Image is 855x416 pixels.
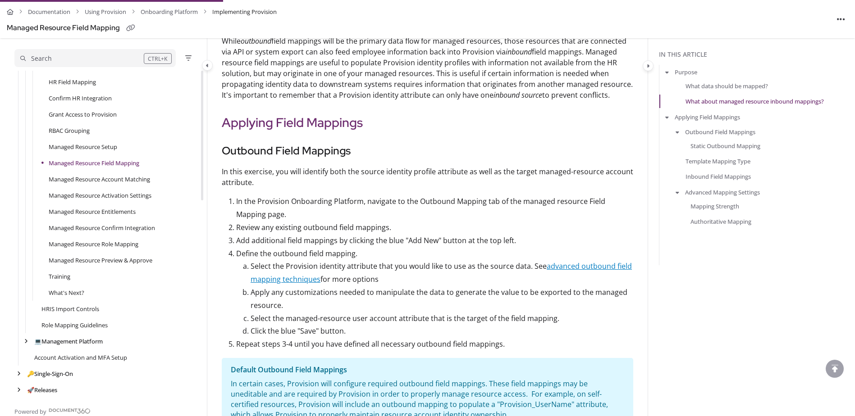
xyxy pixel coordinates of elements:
[236,247,633,260] p: Define the outbound field mapping.
[202,60,213,71] button: Category toggle
[27,370,34,378] span: 🔑
[34,353,127,362] a: Account Activation and MFA Setup
[14,407,46,416] span: Powered by
[675,68,697,77] a: Purpose
[85,5,126,18] a: Using Provision
[690,217,751,226] a: Authoritative Mapping
[686,81,768,90] a: What data should be mapped?
[251,286,633,312] p: Apply any customizations needed to manipulate the data to generate the value to be exported to th...
[49,175,150,184] a: Managed Resource Account Matching
[241,36,271,46] em: outbound
[521,90,542,100] em: source
[28,5,70,18] a: Documentation
[834,12,848,26] button: Article more options
[686,172,751,181] a: Inbound Field Mappings
[49,240,138,249] a: Managed Resource Role Mapping
[643,60,654,71] button: Category toggle
[14,370,23,378] div: arrow
[673,187,681,197] button: arrow
[212,5,277,18] span: Implementing Provision
[663,67,671,77] button: arrow
[49,142,117,151] a: Managed Resource Setup
[685,188,760,197] a: Advanced Mapping Settings
[49,191,151,200] a: Managed Resource Activation Settings
[663,112,671,122] button: arrow
[222,143,633,159] h3: Outbound Field Mappings
[22,337,31,346] div: arrow
[222,36,633,100] p: While field mappings will be the primary data flow for managed resources, those resources that ar...
[826,360,844,378] div: scroll to top
[675,113,740,122] a: Applying Field Mappings
[236,338,633,351] p: Repeat steps 3-4 until you have defined all necessary outbound field mappings.
[34,337,103,346] a: Management Platform
[49,94,112,103] a: Confirm HR Integration
[236,221,633,234] p: Review any existing outbound field mappings.
[14,49,176,67] button: Search
[183,53,194,63] button: Filter
[34,337,41,345] span: 💻
[494,90,520,100] em: inbound
[49,288,84,297] a: What's Next?
[49,126,90,135] a: RBAC Grouping
[690,202,739,211] a: Mapping Strength
[141,5,198,18] a: Onboarding Platform
[14,405,91,416] a: Powered by Document360 - opens in a new tab
[673,127,681,136] button: arrow
[686,97,824,106] a: What about managed resource inbound mappings?
[49,256,152,265] a: Managed Resource Preview & Approve
[222,166,633,188] p: In this exercise, you will identify both the source identity profile attribute as well as the tar...
[49,77,96,86] a: HR Field Mapping
[27,385,57,394] a: Releases
[123,21,138,36] button: Copy link of
[7,5,14,18] a: Home
[14,386,23,394] div: arrow
[49,408,91,414] img: Document360
[41,321,108,330] a: Role Mapping Guidelines
[27,386,34,394] span: 🚀
[41,304,99,313] a: HRIS Import Controls
[251,260,633,286] p: Select the Provision identity attribute that you would like to use as the source data. See for mo...
[27,369,73,378] a: Single-Sign-On
[685,127,755,136] a: Outbound Field Mappings
[222,113,633,132] h2: Applying Field Mappings
[49,272,70,281] a: Training
[251,325,633,338] p: Click the blue "Save" button.
[49,223,155,232] a: Managed Resource Confirm Integration
[251,312,633,325] p: Select the managed-resource user account attribute that is the target of the field mapping.
[49,110,117,119] a: Grant Access to Provision
[236,234,633,247] p: Add additional field mappings by clicking the blue "Add New" button at the top left.
[49,207,136,216] a: Managed Resource Entitlements
[231,363,624,376] p: Default Outbound Field Mappings
[690,141,760,150] a: Static Outbound Mapping
[31,54,52,63] div: Search
[236,195,633,221] p: In the Provision Onboarding Platform, navigate to the Outbound Mapping tab of the managed resourc...
[686,157,750,166] a: Template Mapping Type
[506,47,532,57] em: inbound
[7,22,120,35] div: Managed Resource Field Mapping
[49,158,139,167] a: Managed Resource Field Mapping
[659,50,851,59] div: In this article
[144,53,172,64] div: CTRL+K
